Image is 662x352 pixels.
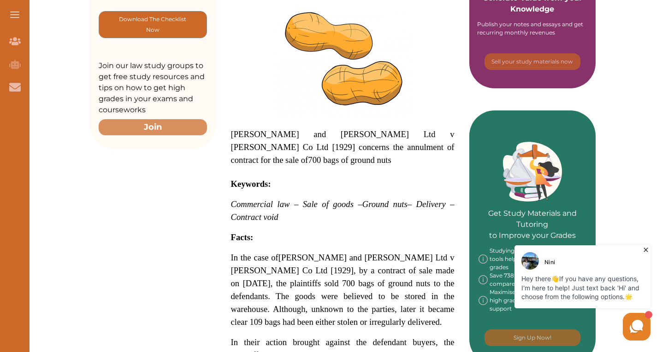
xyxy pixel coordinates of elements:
[231,129,455,165] span: [PERSON_NAME] and [PERSON_NAME] Ltd v [PERSON_NAME] Co Ltd [1929] concerns the annulment of contr...
[231,199,455,222] span: – Delivery – Contract void
[503,142,562,202] img: Green card image
[485,53,580,70] button: [object Object]
[231,179,271,189] strong: Keywords:
[99,60,207,115] p: Join our law study groups to get free study resources and tips on how to get high grades in your ...
[99,119,207,135] button: Join
[477,20,588,37] div: Publish your notes and essays and get recurring monthly revenues
[441,243,653,343] iframe: HelpCrunch
[273,4,412,117] img: peanuts-g4c888cec4_640-300x245.png
[231,232,254,242] strong: Facts:
[99,11,207,38] button: [object Object]
[308,155,391,165] span: 700 bags of ground nuts
[231,199,362,209] span: Commercial law – Sale of goods –
[231,253,455,327] span: In the case of , by a contract of sale made on [DATE], the plaintiffs sold 700 bags of ground nut...
[491,58,573,66] p: Sell your study materials now
[479,182,587,241] p: Get Study Materials and Tutoring to Improve your Grades
[118,14,188,35] p: Download The Checklist Now
[231,253,455,275] span: [PERSON_NAME] and [PERSON_NAME] Ltd v [PERSON_NAME] Co Ltd [1929]
[362,199,408,209] span: Ground nuts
